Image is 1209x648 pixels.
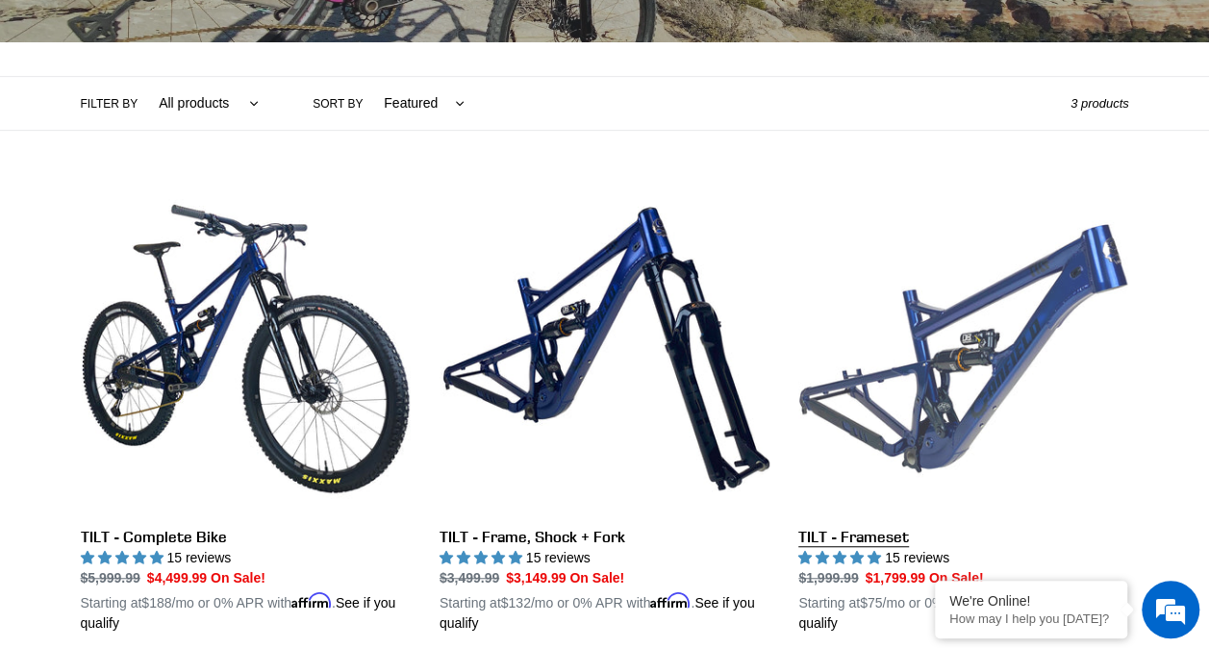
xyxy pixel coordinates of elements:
span: 3 products [1070,96,1129,111]
div: Navigation go back [21,106,50,135]
p: How may I help you today? [949,611,1113,626]
div: We're Online! [949,593,1113,609]
div: Chat with us now [129,108,352,133]
label: Filter by [81,95,139,112]
textarea: Type your message and hit 'Enter' [10,438,366,506]
img: d_696896380_company_1647369064580_696896380 [62,96,110,144]
span: We're online! [112,199,265,393]
div: Minimize live chat window [315,10,362,56]
label: Sort by [313,95,363,112]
